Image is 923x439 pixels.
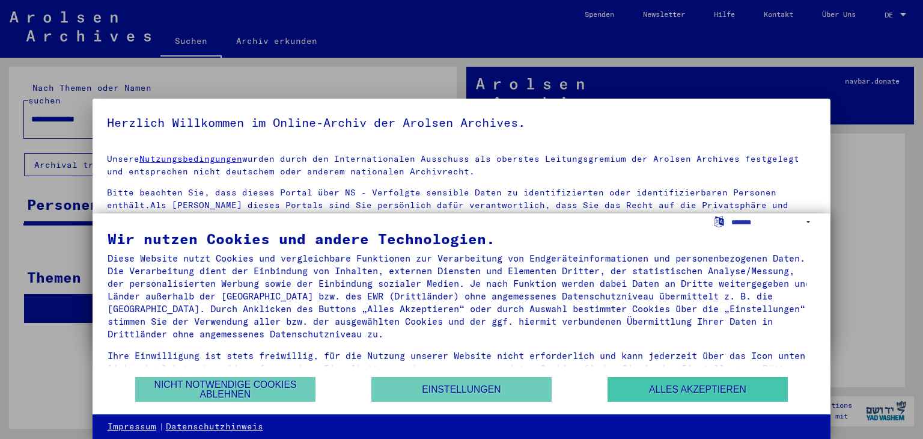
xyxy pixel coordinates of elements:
[108,232,816,246] div: Wir nutzen Cookies und andere Technologien.
[139,153,242,164] a: Nutzungsbedingungen
[107,153,817,178] p: Unsere wurden durch den Internationalen Ausschuss als oberstes Leitungsgremium der Arolsen Archiv...
[731,213,815,231] select: Sprache auswählen
[371,377,552,402] button: Einstellungen
[166,421,263,433] a: Datenschutzhinweis
[608,377,788,402] button: Alles akzeptieren
[107,186,817,250] p: Bitte beachten Sie, dass dieses Portal über NS - Verfolgte sensible Daten zu identifizierten oder...
[108,349,816,387] div: Ihre Einwilligung ist stets freiwillig, für die Nutzung unserer Website nicht erforderlich und ka...
[108,421,156,433] a: Impressum
[713,215,725,227] label: Sprache auswählen
[108,252,816,340] div: Diese Website nutzt Cookies und vergleichbare Funktionen zur Verarbeitung von Endgeräteinformatio...
[135,377,315,402] button: Nicht notwendige Cookies ablehnen
[107,113,817,132] h5: Herzlich Willkommen im Online-Archiv der Arolsen Archives.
